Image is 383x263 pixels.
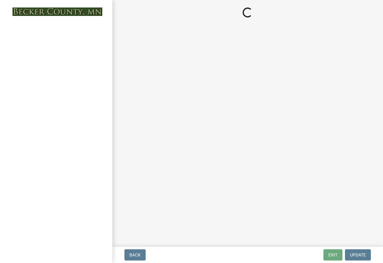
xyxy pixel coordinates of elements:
[124,249,146,261] button: Back
[12,7,102,16] img: Becker County, Minnesota
[345,249,371,261] button: Update
[129,252,141,257] span: Back
[323,249,342,261] button: Exit
[350,252,366,257] span: Update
